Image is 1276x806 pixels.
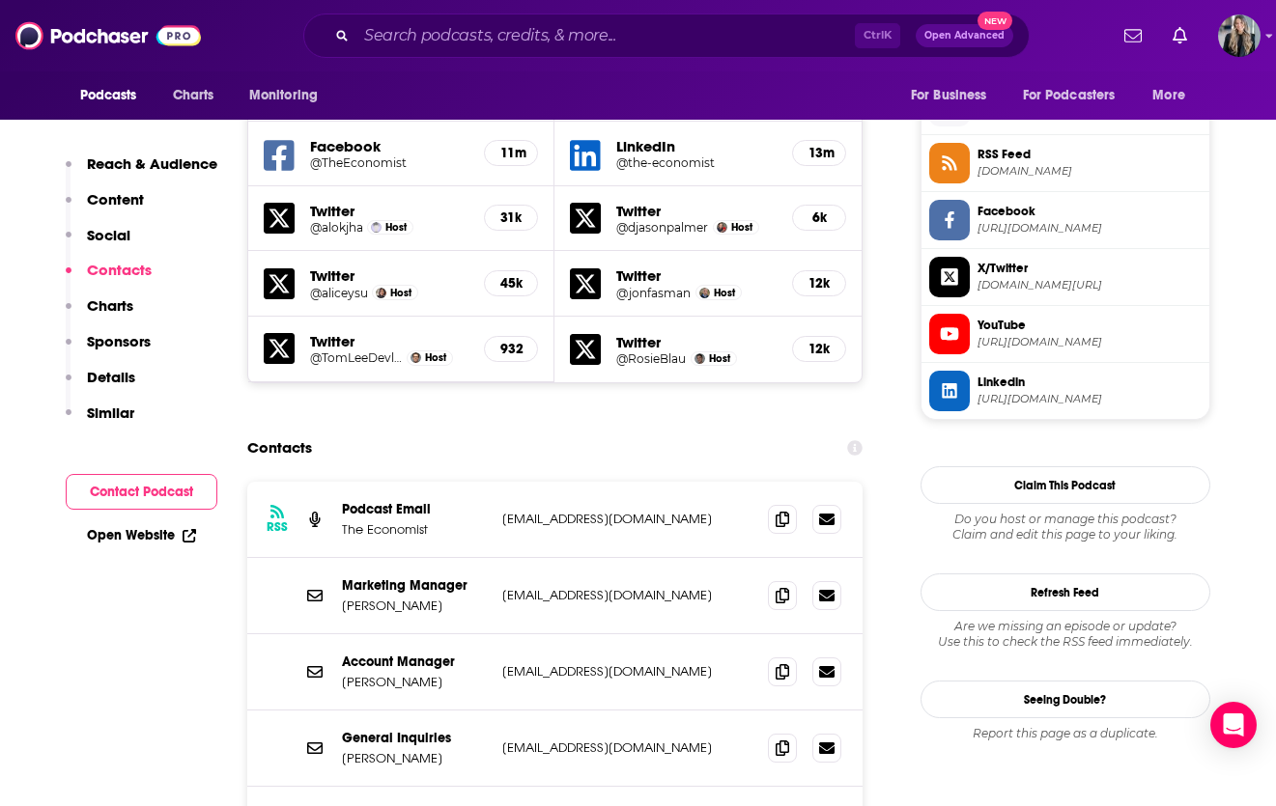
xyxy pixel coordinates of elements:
[1117,19,1149,52] a: Show notifications dropdown
[310,286,368,300] a: @aliceysu
[425,351,446,364] span: Host
[66,332,151,368] button: Sponsors
[921,726,1210,741] div: Report this page as a duplicate.
[310,220,363,235] a: @alokjha
[342,598,487,614] p: [PERSON_NAME]
[66,403,134,439] button: Similar
[249,82,318,109] span: Monitoring
[1152,82,1185,109] span: More
[15,17,201,54] img: Podchaser - Follow, Share and Rate Podcasts
[978,260,1202,277] span: X/Twitter
[310,332,469,350] h5: Twitter
[978,278,1202,292] span: twitter.com/TheEconomist
[66,154,217,190] button: Reach & Audience
[87,261,152,279] p: Contacts
[616,266,777,285] h5: Twitter
[929,257,1202,297] a: X/Twitter[DOMAIN_NAME][URL]
[929,200,1202,240] a: Facebook[URL][DOMAIN_NAME]
[978,374,1202,391] span: Linkedin
[1218,14,1261,57] button: Show profile menu
[921,512,1210,542] div: Claim and edit this page to your liking.
[310,350,403,365] h5: @TomLeeDevlin
[500,145,522,161] h5: 11m
[303,14,1030,58] div: Search podcasts, credits, & more...
[87,527,196,543] a: Open Website
[411,352,421,363] a: Tom Lee-Devlin
[267,519,288,535] h3: RSS
[929,143,1202,183] a: RSS Feed[DOMAIN_NAME]
[160,77,226,114] a: Charts
[66,296,133,332] button: Charts
[87,154,217,173] p: Reach & Audience
[921,512,1210,527] span: Do you host or manage this podcast?
[342,577,487,594] p: Marketing Manager
[709,352,730,365] span: Host
[978,12,1012,30] span: New
[342,521,487,538] p: The Economist
[978,221,1202,236] span: https://www.facebook.com/TheEconomist
[808,275,830,292] h5: 12k
[390,287,411,299] span: Host
[978,392,1202,406] span: https://www.linkedin.com/company/the-economist
[66,226,130,262] button: Social
[66,261,152,296] button: Contacts
[616,351,686,366] a: @RosieBlau
[87,368,135,386] p: Details
[808,341,830,357] h5: 12k
[978,317,1202,334] span: YouTube
[808,209,830,226] h5: 6k
[616,286,691,300] a: @jonfasman
[978,335,1202,349] span: https://www.youtube.com/@TheEconomist
[87,332,151,350] p: Sponsors
[87,296,133,315] p: Charts
[855,23,900,48] span: Ctrl K
[717,222,727,233] img: Jason Palmer
[502,587,753,603] p: [EMAIL_ADDRESS][DOMAIN_NAME]
[616,155,777,170] a: @the-economist
[342,501,487,517] p: Podcast Email
[310,137,469,155] h5: Facebook
[978,203,1202,220] span: Facebook
[376,288,386,298] img: Alice Su
[1210,702,1257,748] div: Open Intercom Messenger
[921,573,1210,611] button: Refresh Feed
[695,353,705,364] img: Rosie Blau
[929,314,1202,354] a: YouTube[URL][DOMAIN_NAME]
[1218,14,1261,57] span: Logged in as MaggieWard
[310,266,469,285] h5: Twitter
[978,164,1202,179] span: access.acast.com
[66,474,217,510] button: Contact Podcast
[911,82,987,109] span: For Business
[67,77,162,114] button: open menu
[924,31,1005,41] span: Open Advanced
[897,77,1011,114] button: open menu
[371,222,382,233] img: Alok Jha
[342,674,487,690] p: [PERSON_NAME]
[921,681,1210,718] a: Seeing Double?
[385,221,407,234] span: Host
[808,145,830,161] h5: 13m
[356,20,855,51] input: Search podcasts, credits, & more...
[1218,14,1261,57] img: User Profile
[616,333,777,351] h5: Twitter
[236,77,343,114] button: open menu
[173,82,214,109] span: Charts
[616,202,777,220] h5: Twitter
[714,287,735,299] span: Host
[342,750,487,766] p: [PERSON_NAME]
[80,82,137,109] span: Podcasts
[66,368,135,403] button: Details
[616,220,708,235] a: @djasonpalmer
[1023,82,1116,109] span: For Podcasters
[310,155,469,170] a: @TheEconomist
[916,24,1013,47] button: Open AdvancedNew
